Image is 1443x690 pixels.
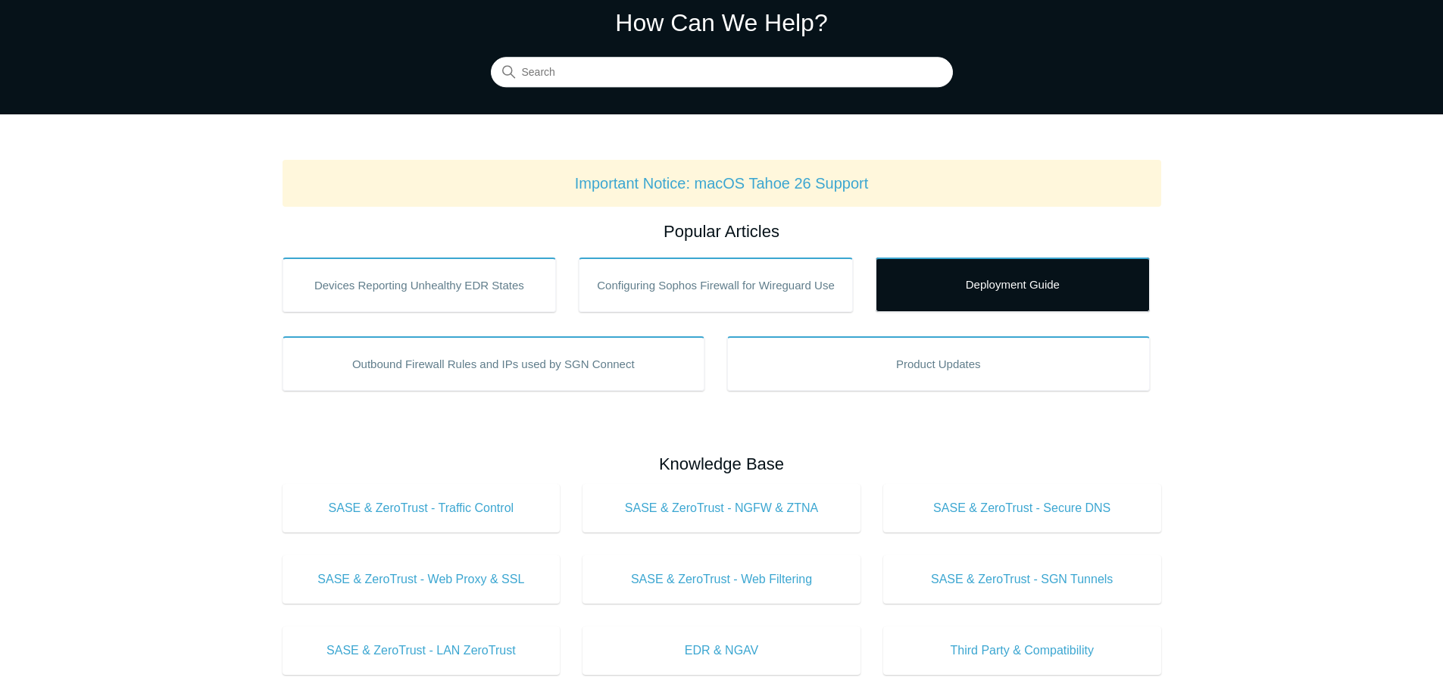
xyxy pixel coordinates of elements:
a: Third Party & Compatibility [883,626,1161,675]
span: EDR & NGAV [605,642,838,660]
span: SASE & ZeroTrust - Web Proxy & SSL [305,570,538,589]
span: SASE & ZeroTrust - Traffic Control [305,499,538,517]
span: SASE & ZeroTrust - Secure DNS [906,499,1138,517]
a: SASE & ZeroTrust - Secure DNS [883,484,1161,532]
a: Product Updates [727,336,1150,391]
span: SASE & ZeroTrust - LAN ZeroTrust [305,642,538,660]
a: Configuring Sophos Firewall for Wireguard Use [579,258,853,312]
a: Devices Reporting Unhealthy EDR States [283,258,557,312]
a: Outbound Firewall Rules and IPs used by SGN Connect [283,336,705,391]
a: SASE & ZeroTrust - SGN Tunnels [883,555,1161,604]
h2: Knowledge Base [283,451,1161,476]
a: SASE & ZeroTrust - NGFW & ZTNA [583,484,860,532]
a: SASE & ZeroTrust - LAN ZeroTrust [283,626,561,675]
h1: How Can We Help? [491,5,953,41]
a: EDR & NGAV [583,626,860,675]
span: Third Party & Compatibility [906,642,1138,660]
h2: Popular Articles [283,219,1161,244]
span: SASE & ZeroTrust - NGFW & ZTNA [605,499,838,517]
a: Deployment Guide [876,258,1150,312]
a: SASE & ZeroTrust - Web Proxy & SSL [283,555,561,604]
a: Important Notice: macOS Tahoe 26 Support [575,175,869,192]
a: SASE & ZeroTrust - Web Filtering [583,555,860,604]
a: SASE & ZeroTrust - Traffic Control [283,484,561,532]
span: SASE & ZeroTrust - SGN Tunnels [906,570,1138,589]
span: SASE & ZeroTrust - Web Filtering [605,570,838,589]
input: Search [491,58,953,88]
